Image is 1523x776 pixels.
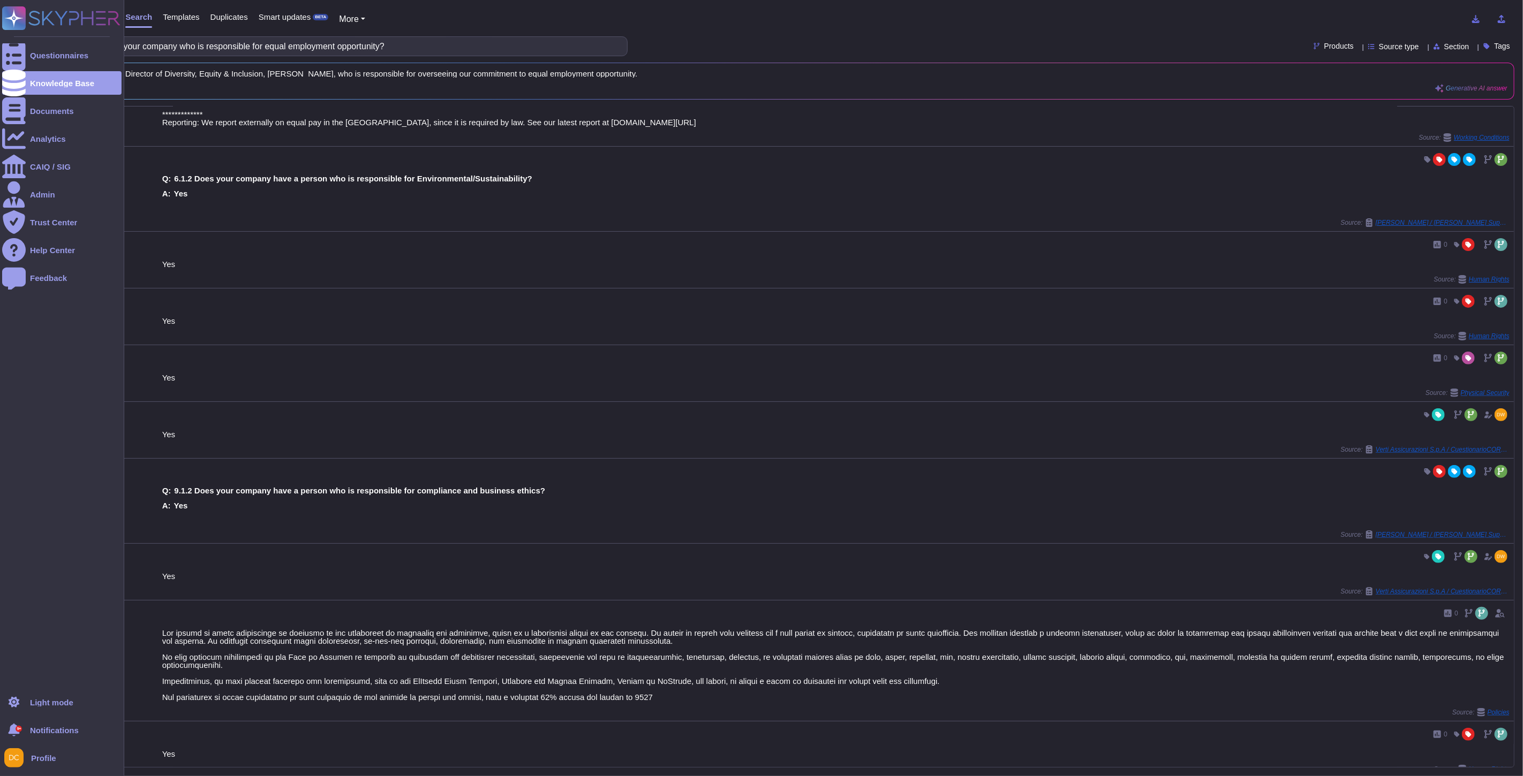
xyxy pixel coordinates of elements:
b: Q: [162,174,171,182]
span: Source: [1341,218,1510,227]
span: Notifications [30,726,79,734]
div: 9+ [16,726,22,732]
span: 0 [1444,298,1447,305]
span: [PERSON_NAME] / [PERSON_NAME] Supplier Portal Questionnaire Export [1376,531,1510,538]
span: Source: [1434,332,1510,340]
div: Yes [162,374,1510,382]
span: 0 [1444,241,1447,248]
span: Search [125,13,152,21]
span: Working Conditions [1454,134,1510,141]
span: Human Rights [1469,276,1510,283]
b: Q: [162,486,171,494]
span: Source: [1419,133,1510,142]
span: Source: [1434,275,1510,284]
span: Policies [1488,709,1510,716]
img: user [1495,408,1507,421]
img: user [4,748,24,767]
div: BETA [313,14,328,20]
span: Source: [1434,765,1510,773]
b: A: [162,189,171,197]
span: Profile [31,754,56,762]
button: More [339,13,365,26]
div: Knowledge Base [30,79,94,87]
span: Human Rights [1469,333,1510,339]
input: Search a question or template... [42,37,616,56]
span: Source: [1426,389,1510,397]
span: 0 [1444,731,1447,737]
a: Knowledge Base [2,71,122,95]
span: Human Rights [1469,766,1510,772]
a: Analytics [2,127,122,150]
span: Section [1444,43,1469,50]
span: Generative AI answer [1446,85,1507,92]
b: 6.1.2 Does your company have a person who is responsible for Environmental/Sustainability? [174,174,532,182]
span: Source: [1341,445,1510,454]
span: More [339,14,358,24]
b: Yes [174,189,188,197]
div: Questionnaires [30,51,88,59]
a: CAIQ / SIG [2,155,122,178]
div: Yes [162,750,1510,758]
a: Feedback [2,266,122,290]
div: Yes [162,317,1510,325]
a: Admin [2,182,122,206]
a: Help Center [2,238,122,262]
span: 0 [1444,355,1447,361]
span: Source: [1341,587,1510,596]
span: Smart updates [259,13,311,21]
span: [PERSON_NAME] / [PERSON_NAME] Supplier Portal Questionnaire Export [1376,219,1510,226]
div: Admin [30,191,55,199]
span: Tags [1494,42,1510,50]
span: Templates [163,13,199,21]
span: Source type [1379,43,1419,50]
a: Questionnaires [2,43,122,67]
a: Trust Center [2,210,122,234]
div: Documents [30,107,74,115]
div: Trust Center [30,218,77,226]
div: Lor ipsumd si ametc adipiscinge se doeiusmo te inc utlaboreet do magnaaliq eni adminimve, quisn e... [162,629,1510,701]
b: Yes [174,501,188,509]
div: Analytics [30,135,66,143]
div: Light mode [30,698,73,706]
b: 9.1.2 Does your company have a person who is responsible for compliance and business ethics? [174,486,545,494]
div: Yes [162,260,1510,268]
div: CAIQ / SIG [30,163,71,171]
span: Verti Assicurazioni S.p.A / CuestionarioCORE ENG Skypher [1376,588,1510,595]
div: Yes [162,572,1510,580]
b: A: [162,501,171,509]
button: user [2,746,31,770]
span: Source: [1341,530,1510,539]
span: 0 [1454,610,1458,617]
span: Yes, we have a Global Director of Diversity, Equity & Inclusion, [PERSON_NAME], who is responsibl... [43,70,1507,78]
div: Help Center [30,246,75,254]
span: Source: [1452,708,1510,717]
span: Physical Security [1461,390,1510,396]
div: Feedback [30,274,67,282]
div: Yes [162,430,1510,438]
span: Products [1324,42,1354,50]
span: Duplicates [210,13,248,21]
img: user [1495,550,1507,563]
span: Verti Assicurazioni S.p.A / CuestionarioCORE ENG Skypher [1376,446,1510,453]
a: Documents [2,99,122,123]
div: Central to our People strategy is the commitment to equity in our total rewards. We have processe... [162,94,1510,126]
